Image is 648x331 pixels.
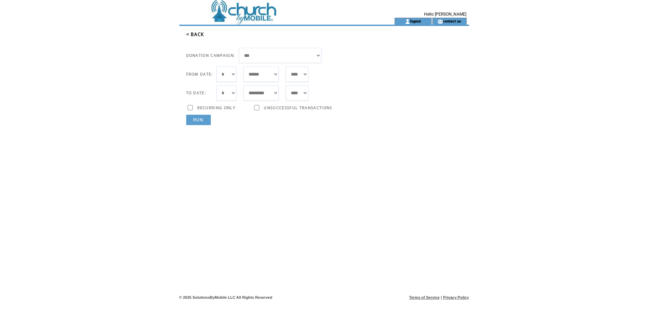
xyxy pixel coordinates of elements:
[443,19,461,23] a: contact us
[405,19,410,24] img: account_icon.gif
[443,295,469,299] a: Privacy Policy
[441,295,442,299] span: |
[186,53,235,58] span: DONATION CAMPAIGN:
[186,72,213,77] span: FROM DATE:
[186,31,204,37] a: < BACK
[409,295,440,299] a: Terms of Service
[410,19,421,23] a: logout
[186,90,206,95] span: TO DATE:
[264,105,332,110] span: UNSUCCESSFUL TRANSACTIONS
[179,295,273,299] span: © 2025 SolutionsByMobile LLC All Rights Reserved
[197,105,236,110] span: RECURRING ONLY
[424,12,466,17] span: Hello [PERSON_NAME]
[438,19,443,24] img: contact_us_icon.gif
[186,115,211,125] a: RUN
